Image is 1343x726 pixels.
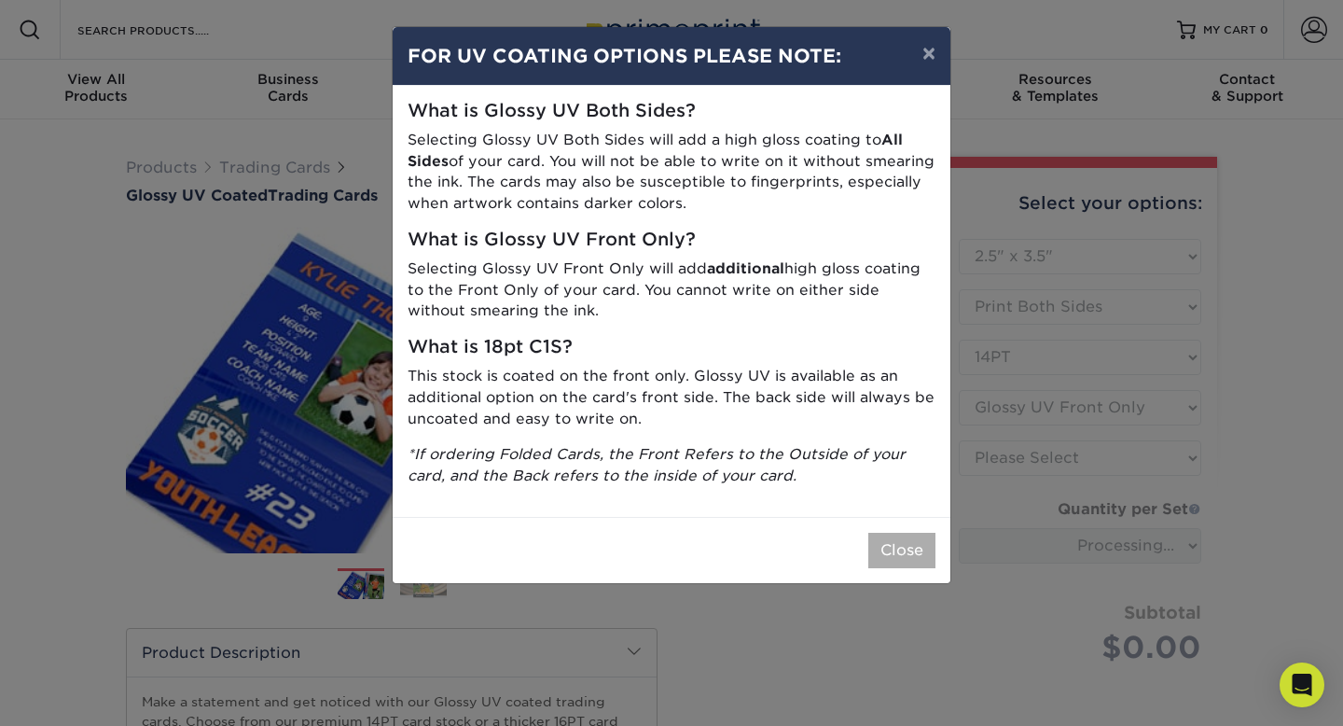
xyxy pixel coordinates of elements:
[907,27,950,79] button: ×
[408,230,935,251] h5: What is Glossy UV Front Only?
[408,130,935,215] p: Selecting Glossy UV Both Sides will add a high gloss coating to of your card. You will not be abl...
[408,445,906,484] i: *If ordering Folded Cards, the Front Refers to the Outside of your card, and the Back refers to t...
[408,258,935,322] p: Selecting Glossy UV Front Only will add high gloss coating to the Front Only of your card. You ca...
[868,533,935,568] button: Close
[408,101,935,122] h5: What is Glossy UV Both Sides?
[707,259,784,277] strong: additional
[408,131,903,170] strong: All Sides
[1280,663,1324,707] div: Open Intercom Messenger
[408,42,935,70] h4: FOR UV COATING OPTIONS PLEASE NOTE:
[408,366,935,429] p: This stock is coated on the front only. Glossy UV is available as an additional option on the car...
[408,337,935,358] h5: What is 18pt C1S?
